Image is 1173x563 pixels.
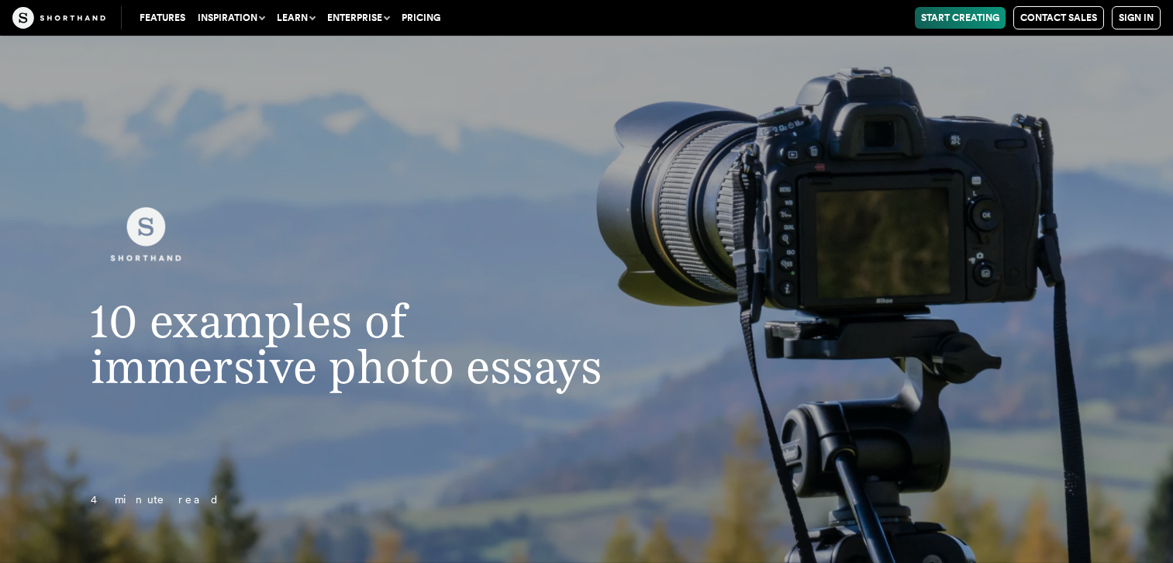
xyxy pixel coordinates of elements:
[395,7,447,29] a: Pricing
[915,7,1006,29] a: Start Creating
[191,7,271,29] button: Inspiration
[321,7,395,29] button: Enterprise
[12,7,105,29] img: The Craft
[271,7,321,29] button: Learn
[133,7,191,29] a: Features
[1112,6,1161,29] a: Sign in
[1013,6,1104,29] a: Contact Sales
[60,298,674,390] h1: 10 examples of immersive photo essays
[60,491,674,509] p: 4 minute read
